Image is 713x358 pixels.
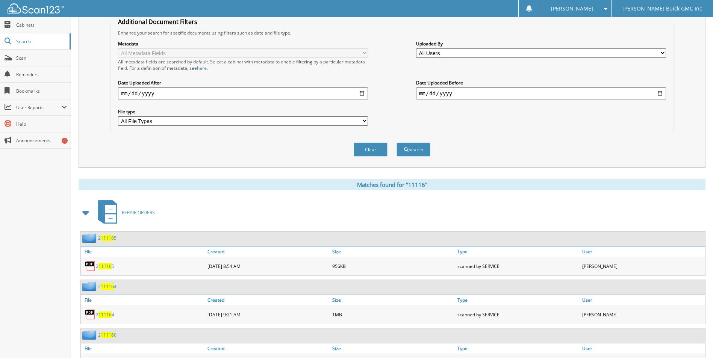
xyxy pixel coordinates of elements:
[456,307,580,322] div: scanned by SERVICE
[16,22,67,28] span: Cabinets
[456,343,580,353] a: Type
[85,309,96,320] img: PDF.png
[118,87,368,99] input: start
[82,233,98,243] img: folder2.png
[456,247,580,257] a: Type
[62,138,68,144] div: 6
[675,322,713,358] iframe: Chat Widget
[16,38,66,45] span: Search
[101,332,114,338] span: 11116
[330,295,455,305] a: Size
[118,80,368,86] label: Date Uploaded After
[98,332,117,338] a: 2111160
[580,247,705,257] a: User
[580,307,705,322] div: [PERSON_NAME]
[101,283,114,290] span: 11116
[397,143,430,156] button: Search
[580,295,705,305] a: User
[98,283,117,290] a: 2111164
[85,260,96,272] img: PDF.png
[330,247,455,257] a: Size
[82,330,98,340] img: folder2.png
[330,307,455,322] div: 1MB
[622,6,702,11] span: [PERSON_NAME] Buick GMC Inc
[456,295,580,305] a: Type
[16,88,67,94] span: Bookmarks
[16,121,67,127] span: Help
[206,295,330,305] a: Created
[416,80,666,86] label: Date Uploaded Before
[330,259,455,274] div: 956KB
[206,343,330,353] a: Created
[81,343,206,353] a: File
[16,55,67,61] span: Scan
[79,179,705,190] div: Matches found for "11116"
[101,235,114,241] span: 11116
[98,311,112,318] span: 11116
[456,259,580,274] div: scanned by SERVICE
[118,41,368,47] label: Metadata
[94,198,155,227] a: REPAIR ORDERS
[16,137,67,144] span: Announcements
[82,282,98,291] img: folder2.png
[114,30,669,36] div: Enhance your search for specific documents using filters such as date and file type.
[580,259,705,274] div: [PERSON_NAME]
[551,6,593,11] span: [PERSON_NAME]
[197,65,207,71] a: here
[81,295,206,305] a: File
[206,307,330,322] div: [DATE] 9:21 AM
[206,259,330,274] div: [DATE] 8:54 AM
[118,108,368,115] label: File type
[122,209,155,216] span: REPAIR ORDERS
[16,104,62,111] span: User Reports
[98,263,112,269] span: 11116
[416,41,666,47] label: Uploaded By
[416,87,666,99] input: end
[580,343,705,353] a: User
[118,59,368,71] div: All metadata fields are searched by default. Select a cabinet with metadata to enable filtering b...
[96,311,114,318] a: 2111164
[16,71,67,78] span: Reminders
[81,247,206,257] a: File
[96,263,114,269] a: 2111165
[114,18,201,26] legend: Additional Document Filters
[98,235,117,241] a: 2111165
[206,247,330,257] a: Created
[8,3,64,14] img: scan123-logo-white.svg
[354,143,388,156] button: Clear
[330,343,455,353] a: Size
